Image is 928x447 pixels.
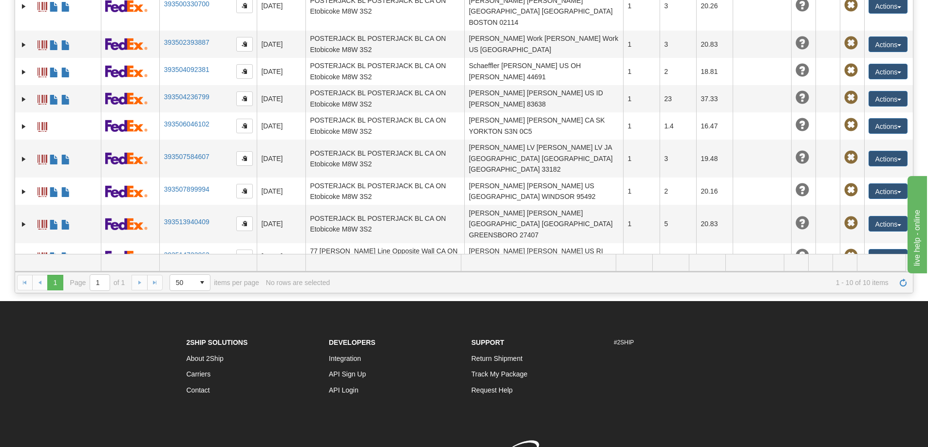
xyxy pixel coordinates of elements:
a: Track My Package [472,370,528,378]
td: 23 [660,85,696,112]
img: 2 - FedEx Express® [105,152,148,164]
td: 1 [623,205,660,243]
td: [DATE] [257,112,305,140]
td: 1.4 [660,112,696,140]
td: [DATE] [257,31,305,58]
span: select [194,275,210,290]
td: POSTERJACK BL POSTERJACK BL CA ON Etobicoke M8W 3S2 [305,58,464,85]
td: 16.47 [696,112,733,140]
button: Actions [869,91,908,107]
img: 2 - FedEx Express® [105,250,148,263]
a: USMCA CO [61,90,71,106]
button: Actions [869,36,908,52]
a: Label [38,183,47,198]
a: Expand [19,187,29,197]
input: Page 1 [90,275,110,290]
a: Commercial Invoice [49,215,59,231]
a: Label [38,215,47,231]
a: Expand [19,40,29,50]
td: 1 [623,85,660,112]
a: Commercial Invoice [49,90,59,106]
button: Copy to clipboard [236,37,253,52]
span: Pickup Not Assigned [844,36,858,50]
td: [PERSON_NAME] [PERSON_NAME] [GEOGRAPHIC_DATA] [GEOGRAPHIC_DATA] GREENSBORO 27407 [464,205,623,243]
a: Label [38,118,47,133]
span: Unknown [795,249,809,263]
button: Actions [869,183,908,199]
a: About 2Ship [187,355,224,362]
a: Request Help [472,386,513,394]
a: API Sign Up [329,370,366,378]
span: Pickup Not Assigned [844,118,858,132]
td: [PERSON_NAME] [PERSON_NAME] US [GEOGRAPHIC_DATA] WINDSOR 95492 [464,178,623,205]
td: 20.26 [696,243,733,270]
span: Unknown [795,91,809,105]
td: 1 [623,140,660,178]
button: Actions [869,64,908,79]
a: 393504092381 [164,66,209,73]
button: Copy to clipboard [236,216,253,231]
a: Refresh [895,275,911,290]
span: Pickup Not Assigned [844,151,858,164]
td: POSTERJACK BL POSTERJACK BL CA ON Etobicoke M8W 3S2 [305,112,464,140]
td: 20.83 [696,205,733,243]
span: Pickup Not Assigned [844,249,858,263]
a: 393513940409 [164,218,209,226]
a: API Login [329,386,359,394]
td: [PERSON_NAME] Work [PERSON_NAME] Work US [GEOGRAPHIC_DATA] [464,31,623,58]
a: Expand [19,67,29,77]
td: 5 [660,205,696,243]
td: 19.48 [696,140,733,178]
a: 393507584607 [164,153,209,161]
a: Integration [329,355,361,362]
a: Expand [19,154,29,164]
td: 18.81 [696,58,733,85]
span: Unknown [795,36,809,50]
div: live help - online [7,6,90,18]
a: USMCA CO [61,36,71,52]
span: Unknown [795,151,809,164]
a: Commercial Invoice [49,63,59,79]
div: No rows are selected [266,279,330,286]
td: 20.16 [696,178,733,205]
td: POSTERJACK BL POSTERJACK BL CA ON Etobicoke M8W 3S2 [305,85,464,112]
td: [PERSON_NAME] [PERSON_NAME] US ID [PERSON_NAME] 83638 [464,85,623,112]
a: Expand [19,94,29,104]
a: Label [38,63,47,79]
a: Contact [187,386,210,394]
a: Commercial Invoice [49,150,59,166]
span: Page 1 [47,275,63,290]
span: items per page [170,274,259,291]
img: 2 - FedEx Express® [105,65,148,77]
strong: Developers [329,339,376,346]
a: USMCA CO [61,63,71,79]
img: 2 - FedEx Express® [105,92,148,105]
button: Copy to clipboard [236,91,253,106]
button: Copy to clipboard [236,184,253,198]
button: Copy to clipboard [236,64,253,79]
td: POSTERJACK BL POSTERJACK BL CA ON Etobicoke M8W 3S2 [305,205,464,243]
button: Actions [869,249,908,265]
td: POSTERJACK BL POSTERJACK BL CA ON Etobicoke M8W 3S2 [305,178,464,205]
td: 1 [623,58,660,85]
td: [DATE] [257,85,305,112]
span: Page sizes drop down [170,274,210,291]
a: Expand [19,1,29,11]
span: Pickup Not Assigned [844,91,858,105]
a: USMCA CO [61,248,71,264]
td: 1 [623,243,660,270]
img: 2 - FedEx Express® [105,185,148,197]
button: Copy to clipboard [236,119,253,133]
td: 77 [PERSON_NAME] Line Opposite Wall CA ON Toronto M8W 3S2 [305,243,464,270]
td: 37.33 [696,85,733,112]
a: Expand [19,219,29,229]
img: 2 - FedEx Express® [105,218,148,230]
span: Unknown [795,118,809,132]
td: [DATE] [257,243,305,270]
a: Commercial Invoice [49,36,59,52]
td: [PERSON_NAME] LV [PERSON_NAME] LV JA [GEOGRAPHIC_DATA] [GEOGRAPHIC_DATA] [GEOGRAPHIC_DATA] 33182 [464,140,623,178]
button: Actions [869,118,908,134]
img: 2 - FedEx Express® [105,120,148,132]
button: Actions [869,216,908,232]
td: [PERSON_NAME] [PERSON_NAME] US RI TIVERTON 02878 [464,243,623,270]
